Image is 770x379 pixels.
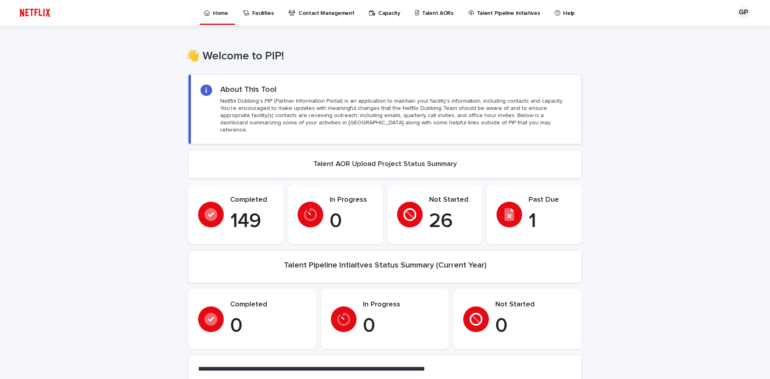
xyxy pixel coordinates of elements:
p: In Progress [330,196,373,205]
p: 149 [230,209,274,233]
p: Completed [230,300,307,309]
h2: Talent AOR Upload Project Status Summary [313,160,457,169]
div: GP [737,6,750,19]
img: ifQbXi3ZQGMSEF7WDB7W [16,5,54,21]
p: Not Started [429,196,472,205]
p: Not Started [495,300,572,309]
p: In Progress [363,300,440,309]
p: Past Due [529,196,572,205]
p: Completed [230,196,274,205]
p: 0 [330,209,373,233]
p: 0 [495,314,572,338]
h2: About This Tool [220,85,277,94]
p: Netflix Dubbing's PIP (Partner Information Portal) is an application to maintain your facility's ... [220,97,571,134]
p: 26 [429,209,472,233]
p: 0 [363,314,440,338]
h2: Talent Pipeline Intiaitves Status Summary (Current Year) [284,260,486,270]
h1: 👋 Welcome to PIP! [186,50,579,63]
p: 0 [230,314,307,338]
p: 1 [529,209,572,233]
